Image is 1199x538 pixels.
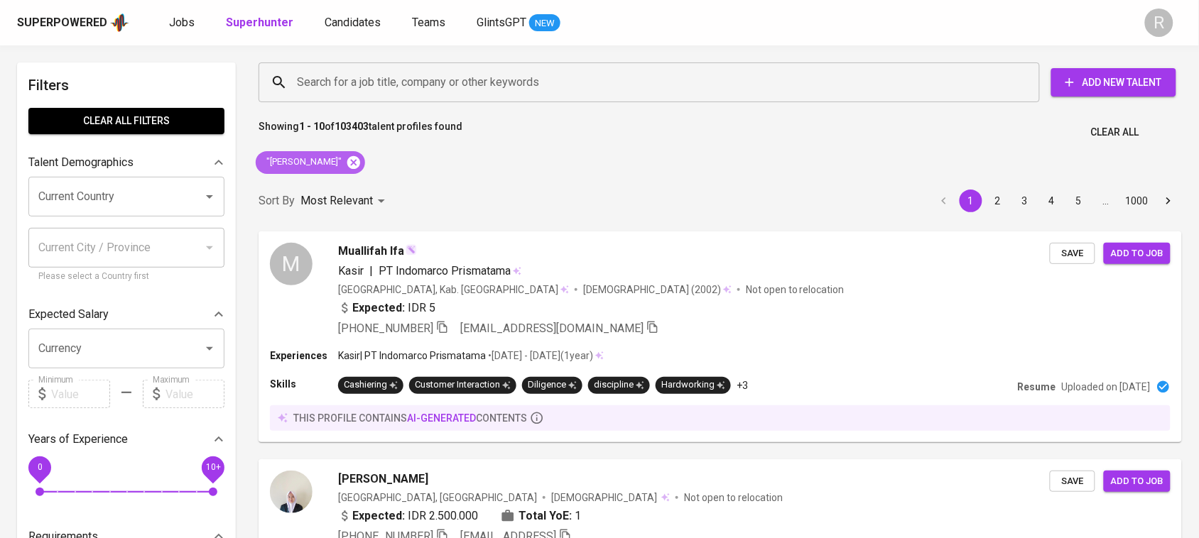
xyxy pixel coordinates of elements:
[1091,123,1139,141] span: Clear All
[256,151,365,174] div: "[PERSON_NAME]"
[270,377,338,391] p: Skills
[38,270,215,284] p: Please select a Country first
[412,14,448,32] a: Teams
[1095,194,1117,208] div: …
[460,322,644,335] span: [EMAIL_ADDRESS][DOMAIN_NAME]
[17,12,129,33] a: Superpoweredapp logo
[338,348,486,363] p: Kasir | PT Indomarco Prismatama
[325,16,381,29] span: Candidates
[583,282,732,297] div: (2002)
[1085,119,1145,146] button: Clear All
[352,507,405,525] b: Expected:
[259,192,295,209] p: Sort By
[344,378,398,392] div: Cashiering
[259,119,462,146] p: Showing of talent profiles found
[1145,9,1173,37] div: R
[1041,190,1063,212] button: Go to page 4
[169,14,197,32] a: Jobs
[1050,471,1095,493] button: Save
[28,108,224,134] button: Clear All filters
[200,187,219,207] button: Open
[737,378,748,392] p: +3
[594,378,644,392] div: discipline
[28,431,128,448] p: Years of Experience
[1157,190,1180,212] button: Go to next page
[338,300,435,317] div: IDR 5
[166,380,224,408] input: Value
[28,306,109,323] p: Expected Salary
[270,243,313,285] div: M
[40,112,213,130] span: Clear All filters
[335,121,369,132] b: 103403
[300,192,373,209] p: Most Relevant
[931,190,1182,212] nav: pagination navigation
[110,12,129,33] img: app logo
[256,155,350,169] span: "[PERSON_NAME]"
[169,16,195,29] span: Jobs
[338,264,364,278] span: Kasir
[28,74,224,97] h6: Filters
[529,16,560,31] span: NEW
[1104,471,1171,493] button: Add to job
[338,282,569,297] div: [GEOGRAPHIC_DATA], Kab. [GEOGRAPHIC_DATA]
[1014,190,1036,212] button: Go to page 3
[37,463,42,473] span: 0
[1050,243,1095,265] button: Save
[1057,473,1088,490] span: Save
[338,507,478,525] div: IDR 2.500.000
[1051,68,1176,97] button: Add New Talent
[1104,243,1171,265] button: Add to job
[477,16,526,29] span: GlintsGPT
[338,490,537,505] div: [GEOGRAPHIC_DATA], [GEOGRAPHIC_DATA]
[661,378,725,392] div: Hardworking
[325,14,384,32] a: Candidates
[338,471,428,488] span: [PERSON_NAME]
[259,231,1182,442] a: MMuallifah IfaKasir|PT Indomarco Prismatama[GEOGRAPHIC_DATA], Kab. [GEOGRAPHIC_DATA][DEMOGRAPHIC_...
[28,425,224,454] div: Years of Experience
[1062,380,1151,394] p: Uploaded on [DATE]
[406,244,417,256] img: magic_wand.svg
[300,188,390,214] div: Most Relevant
[1122,190,1153,212] button: Go to page 1000
[369,263,373,280] span: |
[1057,246,1088,262] span: Save
[338,322,433,335] span: [PHONE_NUMBER]
[477,14,560,32] a: GlintsGPT NEW
[270,471,313,513] img: 4b8b84ad76ee83ff1caccb89c5d61dcd.jpg
[28,148,224,177] div: Talent Demographics
[415,378,511,392] div: Customer Interaction
[293,411,527,425] p: this profile contains contents
[352,300,405,317] b: Expected:
[407,412,476,424] span: AI-generated
[226,14,296,32] a: Superhunter
[412,16,445,29] span: Teams
[17,15,107,31] div: Superpowered
[1018,380,1056,394] p: Resume
[551,490,659,505] span: [DEMOGRAPHIC_DATA]
[519,507,572,525] b: Total YoE:
[28,154,134,171] p: Talent Demographics
[486,348,593,363] p: • [DATE] - [DATE] ( 1 year )
[684,490,783,505] p: Not open to relocation
[338,243,404,260] span: Muallifah Ifa
[270,348,338,363] p: Experiences
[379,264,511,278] span: PT Indomarco Prismatama
[200,339,219,358] button: Open
[205,463,220,473] span: 10+
[528,378,577,392] div: Diligence
[960,190,982,212] button: page 1
[28,300,224,329] div: Expected Salary
[987,190,1009,212] button: Go to page 2
[575,507,581,525] span: 1
[746,282,845,297] p: Not open to relocation
[1063,74,1165,92] span: Add New Talent
[51,380,110,408] input: Value
[1111,246,1163,262] span: Add to job
[226,16,293,29] b: Superhunter
[583,282,691,297] span: [DEMOGRAPHIC_DATA]
[1068,190,1090,212] button: Go to page 5
[299,121,325,132] b: 1 - 10
[1111,473,1163,490] span: Add to job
